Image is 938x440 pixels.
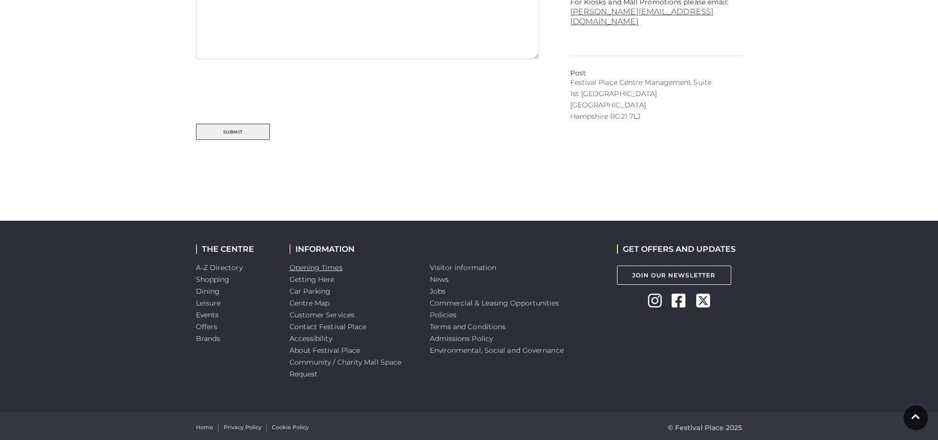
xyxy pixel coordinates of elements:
p: Hampshire RG21 7LJ [570,112,743,121]
p: Post [570,68,743,78]
a: Community / Charity Mall Space Request [290,358,402,378]
h2: INFORMATION [290,244,415,254]
a: Accessibility [290,334,332,343]
a: Policies [430,310,457,319]
a: Shopping [196,275,230,284]
a: Jobs [430,287,446,296]
a: About Festival Place [290,346,360,355]
a: Leisure [196,299,221,307]
a: Offers [196,322,218,331]
a: Brands [196,334,221,343]
a: Visitor information [430,263,497,272]
p: Festival Place Centre Management Suite [570,78,743,87]
a: Dining [196,287,220,296]
a: [PERSON_NAME][EMAIL_ADDRESS][DOMAIN_NAME] [570,7,714,26]
a: Home [196,423,213,432]
a: Environmental, Social and Governance [430,346,564,355]
iframe: Widget containing checkbox for hCaptcha security challenge [196,71,345,108]
a: Admissions Policy [430,334,493,343]
a: Centre Map [290,299,330,307]
a: A-Z Directory [196,263,243,272]
h2: THE CENTRE [196,244,275,254]
a: Privacy Policy [224,423,261,432]
a: Getting Here [290,275,335,284]
a: Events [196,310,219,319]
a: Contact Festival Place [290,322,367,331]
button: Submit [196,124,270,140]
a: Cookie Policy [272,423,309,432]
a: Customer Services [290,310,355,319]
h2: GET OFFERS AND UPDATES [617,244,736,254]
p: © Festival Place 2025 [668,422,743,434]
a: News [430,275,449,284]
a: Opening Times [290,263,343,272]
p: 1st [GEOGRAPHIC_DATA] [570,89,743,99]
p: [GEOGRAPHIC_DATA] [570,101,743,110]
a: Join Our Newsletter [617,266,731,285]
a: Commercial & Leasing Opportunities [430,299,559,307]
a: Terms and Conditions [430,322,506,331]
a: Car Parking [290,287,331,296]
